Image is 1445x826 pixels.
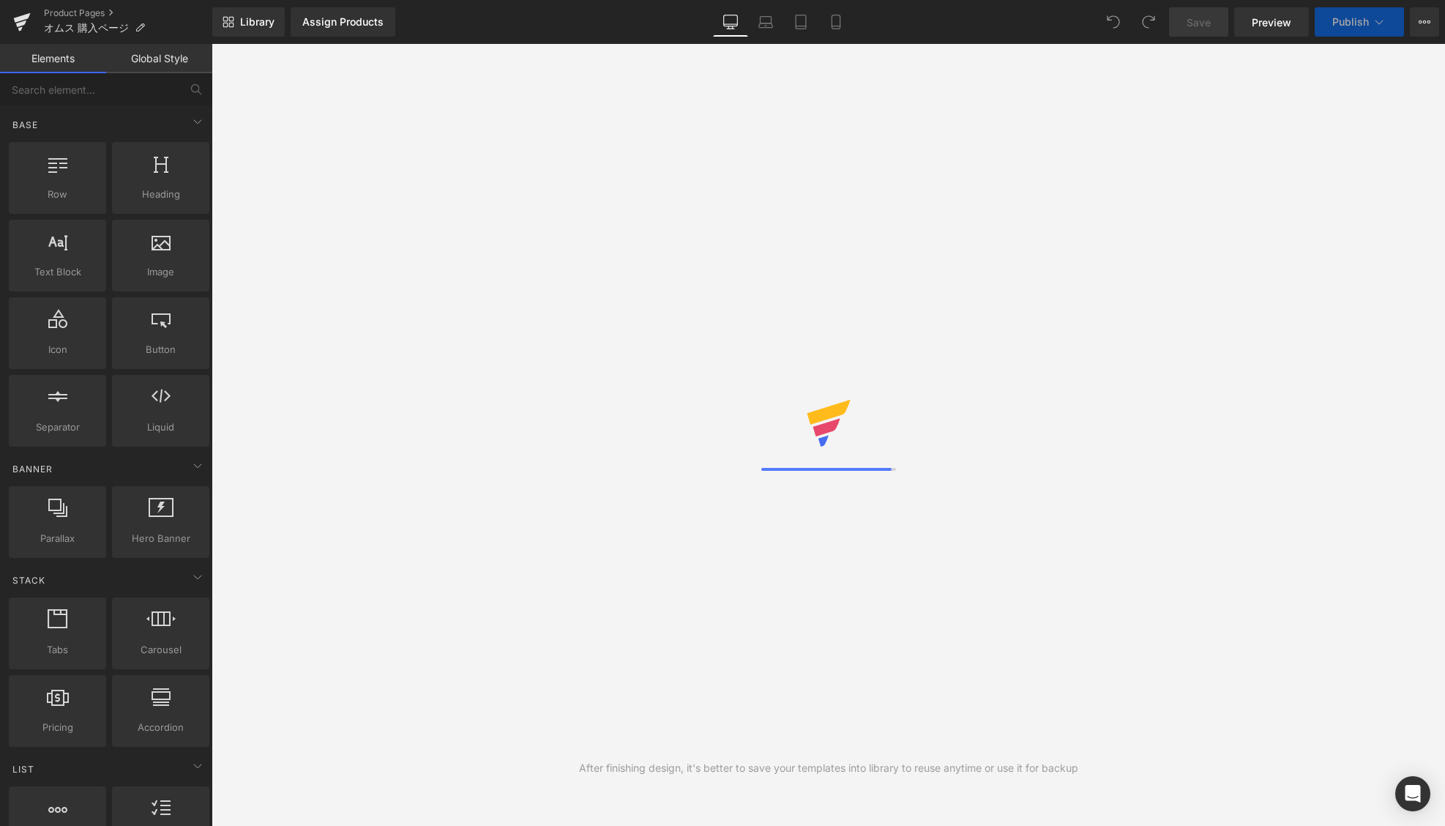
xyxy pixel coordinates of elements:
span: Button [116,342,205,357]
span: オムス 購入ページ [44,22,129,34]
span: Save [1187,15,1211,30]
a: Desktop [713,7,748,37]
span: Liquid [116,420,205,435]
a: Global Style [106,44,212,73]
button: More [1410,7,1439,37]
span: Stack [11,573,47,587]
span: Tabs [13,642,102,658]
span: Accordion [116,720,205,735]
a: Product Pages [44,7,212,19]
a: Tablet [783,7,818,37]
span: Row [13,187,102,202]
span: Icon [13,342,102,357]
span: List [11,762,36,776]
span: Heading [116,187,205,202]
span: Image [116,264,205,280]
span: Banner [11,462,54,476]
span: Text Block [13,264,102,280]
a: Preview [1234,7,1309,37]
span: Pricing [13,720,102,735]
span: Base [11,118,40,132]
span: Publish [1332,16,1369,28]
span: Carousel [116,642,205,658]
span: Library [240,15,275,29]
button: Undo [1099,7,1128,37]
span: Separator [13,420,102,435]
div: Open Intercom Messenger [1395,776,1430,811]
button: Publish [1315,7,1404,37]
span: Parallax [13,531,102,546]
div: After finishing design, it's better to save your templates into library to reuse anytime or use i... [579,760,1078,776]
span: Preview [1252,15,1291,30]
div: Assign Products [302,16,384,28]
a: Mobile [818,7,854,37]
span: Hero Banner [116,531,205,546]
a: New Library [212,7,285,37]
button: Redo [1134,7,1163,37]
a: Laptop [748,7,783,37]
